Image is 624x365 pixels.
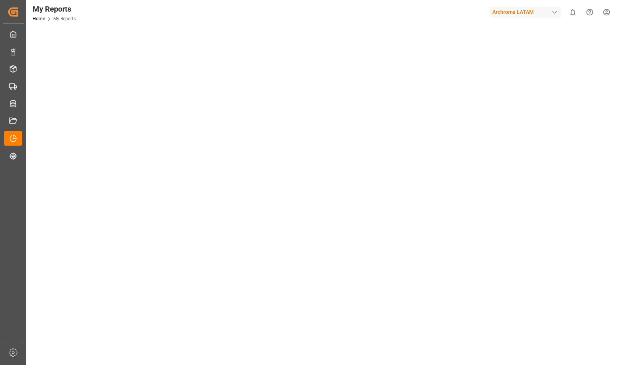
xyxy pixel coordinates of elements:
button: Archroma LATAM [489,5,564,19]
a: Home [33,16,45,21]
button: show 0 new notifications [564,4,581,21]
div: My Reports [33,3,76,15]
div: Archroma LATAM [489,7,561,18]
button: Help Center [581,4,598,21]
